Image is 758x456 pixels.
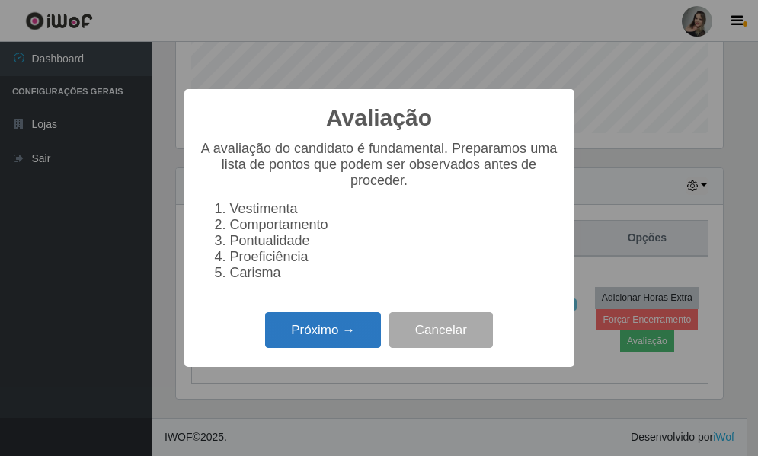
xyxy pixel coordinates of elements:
button: Cancelar [389,312,493,348]
li: Vestimenta [230,201,559,217]
button: Próximo → [265,312,381,348]
p: A avaliação do candidato é fundamental. Preparamos uma lista de pontos que podem ser observados a... [200,141,559,189]
li: Pontualidade [230,233,559,249]
li: Proeficiência [230,249,559,265]
li: Comportamento [230,217,559,233]
li: Carisma [230,265,559,281]
h2: Avaliação [326,104,432,132]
